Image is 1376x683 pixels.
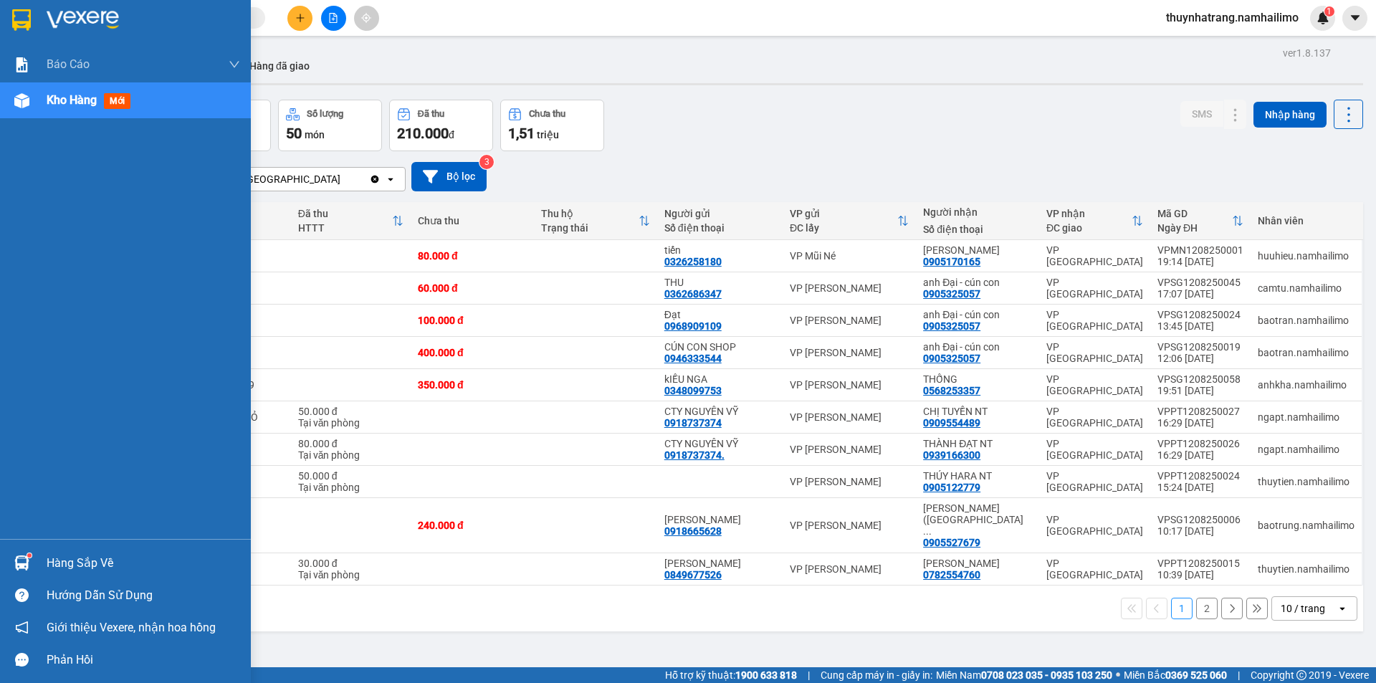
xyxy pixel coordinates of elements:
[1349,11,1362,24] span: caret-down
[298,470,403,482] div: 50.000 đ
[923,558,1032,569] div: HÒA KHẢI
[664,244,775,256] div: tiến
[508,125,535,142] span: 1,51
[418,250,527,262] div: 80.000 đ
[411,162,487,191] button: Bộ lọc
[790,222,897,234] div: ĐC lấy
[449,129,454,140] span: đ
[790,315,909,326] div: VP [PERSON_NAME]
[1046,208,1132,219] div: VP nhận
[479,155,494,169] sup: 3
[664,569,722,581] div: 0849677526
[14,57,29,72] img: solution-icon
[1258,379,1354,391] div: anhkha.namhailimo
[1157,277,1243,288] div: VPSG1208250045
[923,470,1032,482] div: THÚY HARA NT
[1317,11,1329,24] img: icon-new-feature
[1258,347,1354,358] div: baotran.namhailimo
[1165,669,1227,681] strong: 0369 525 060
[1150,202,1251,240] th: Toggle SortBy
[1157,288,1243,300] div: 17:07 [DATE]
[305,129,325,140] span: món
[664,208,775,219] div: Người gửi
[104,93,130,109] span: mới
[298,558,403,569] div: 30.000 đ
[923,417,980,429] div: 0909554489
[15,653,29,667] span: message
[1157,353,1243,364] div: 12:06 [DATE]
[418,282,527,294] div: 60.000 đ
[923,385,980,396] div: 0568253357
[1046,438,1143,461] div: VP [GEOGRAPHIC_DATA]
[1258,411,1354,423] div: ngapt.namhailimo
[1046,514,1143,537] div: VP [GEOGRAPHIC_DATA]
[541,208,639,219] div: Thu hộ
[923,224,1032,235] div: Số điện thoại
[529,109,565,119] div: Chưa thu
[418,315,527,326] div: 100.000 đ
[923,288,980,300] div: 0905325057
[1157,309,1243,320] div: VPSG1208250024
[295,13,305,23] span: plus
[923,244,1032,256] div: ANH QUANG
[821,667,932,683] span: Cung cấp máy in - giấy in:
[664,558,775,569] div: THÚY NGÂN
[1039,202,1150,240] th: Toggle SortBy
[923,309,1032,320] div: anh Đại - cún con
[361,13,371,23] span: aim
[923,353,980,364] div: 0905325057
[1296,670,1306,680] span: copyright
[1337,603,1348,614] svg: open
[1157,385,1243,396] div: 19:51 [DATE]
[1180,101,1223,127] button: SMS
[12,9,31,31] img: logo-vxr
[783,202,916,240] th: Toggle SortBy
[1157,449,1243,461] div: 16:29 [DATE]
[291,202,411,240] th: Toggle SortBy
[790,379,909,391] div: VP [PERSON_NAME]
[1116,672,1120,678] span: ⚪️
[664,385,722,396] div: 0348099753
[1046,277,1143,300] div: VP [GEOGRAPHIC_DATA]
[981,669,1112,681] strong: 0708 023 035 - 0935 103 250
[664,373,775,385] div: kIỀU NGA
[27,553,32,558] sup: 1
[537,129,559,140] span: triệu
[1157,406,1243,417] div: VPPT1208250027
[1046,558,1143,581] div: VP [GEOGRAPHIC_DATA]
[923,373,1032,385] div: THỐNG
[1258,520,1354,531] div: baotrung.namhailimo
[923,438,1032,449] div: THÀNH ĐẠT NT
[1281,601,1325,616] div: 10 / trang
[418,215,527,226] div: Chưa thu
[1157,256,1243,267] div: 19:14 [DATE]
[1046,341,1143,364] div: VP [GEOGRAPHIC_DATA]
[790,476,909,487] div: VP [PERSON_NAME]
[321,6,346,31] button: file-add
[238,49,321,83] button: Hàng đã giao
[790,411,909,423] div: VP [PERSON_NAME]
[790,347,909,358] div: VP [PERSON_NAME]
[1157,320,1243,332] div: 13:45 [DATE]
[923,569,980,581] div: 0782554760
[1171,598,1193,619] button: 1
[1157,482,1243,493] div: 15:24 [DATE]
[1046,373,1143,396] div: VP [GEOGRAPHIC_DATA]
[369,173,381,185] svg: Clear value
[923,341,1032,353] div: anh Đại - cún con
[664,514,775,525] div: KIM NGUYÊN
[229,59,240,70] span: down
[418,347,527,358] div: 400.000 đ
[1155,9,1310,27] span: thuynhatrang.namhailimo
[1157,417,1243,429] div: 16:29 [DATE]
[286,125,302,142] span: 50
[298,449,403,461] div: Tại văn phòng
[664,438,775,449] div: CTY NGUYÊN VỸ
[418,520,527,531] div: 240.000 đ
[385,173,396,185] svg: open
[500,100,604,151] button: Chưa thu1,51 triệu
[1157,514,1243,525] div: VPSG1208250006
[354,6,379,31] button: aim
[47,649,240,671] div: Phản hồi
[664,309,775,320] div: Đạt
